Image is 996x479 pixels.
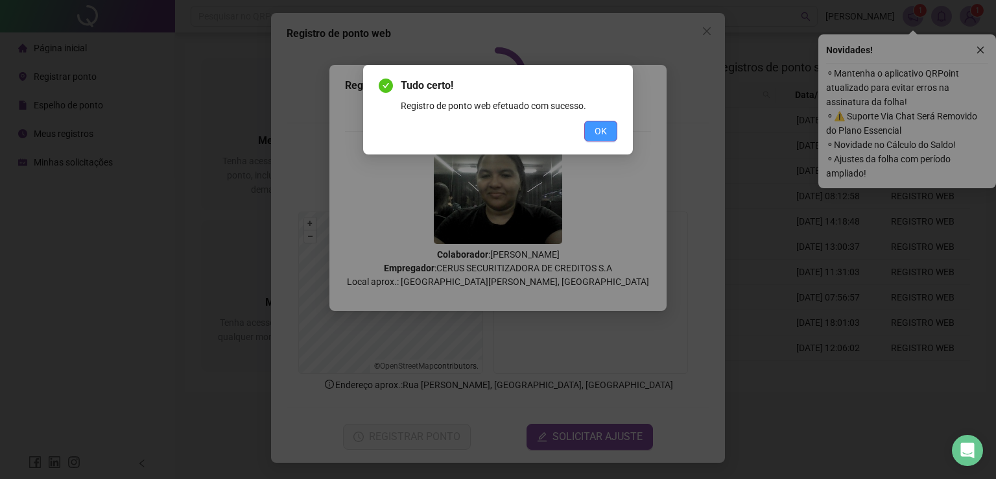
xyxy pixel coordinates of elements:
[379,79,393,93] span: check-circle
[595,124,607,138] span: OK
[401,99,617,113] div: Registro de ponto web efetuado com sucesso.
[584,121,617,141] button: OK
[401,78,617,93] span: Tudo certo!
[952,435,983,466] div: Open Intercom Messenger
